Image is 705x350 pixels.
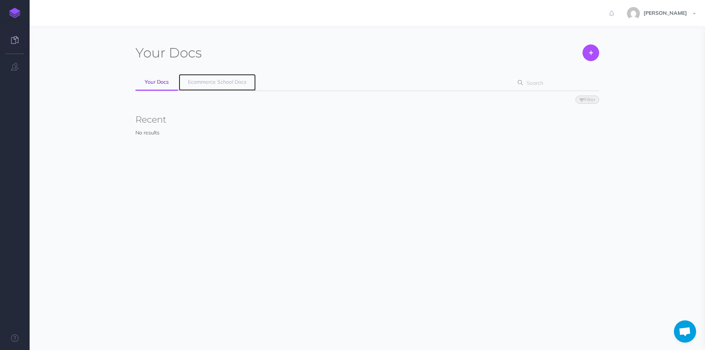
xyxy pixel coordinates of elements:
a: Your Docs [135,74,178,91]
img: logo-mark.svg [9,8,20,18]
span: [PERSON_NAME] [640,10,691,16]
span: Your [135,44,165,61]
div: Aprire la chat [674,320,696,343]
h3: Recent [135,115,599,124]
input: Search [524,76,588,90]
span: Ecommerce School Docs [188,79,246,85]
img: 773ddf364f97774a49de44848d81cdba.jpg [627,7,640,20]
button: Filter [575,96,599,104]
p: No results [135,129,599,137]
a: Ecommerce School Docs [179,74,256,91]
h1: Docs [135,44,202,61]
span: Your Docs [145,79,169,85]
